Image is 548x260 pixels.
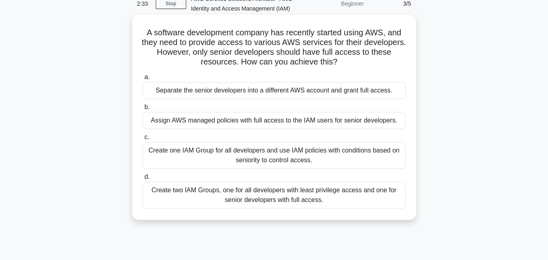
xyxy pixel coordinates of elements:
span: c. [144,133,149,140]
h5: A software development company has recently started using AWS, and they need to provide access to... [142,28,406,67]
div: Create one IAM Group for all developers and use IAM policies with conditions based on seniority t... [143,142,406,169]
span: b. [144,103,150,110]
div: Separate the senior developers into a different AWS account and grant full access. [143,82,406,99]
span: d. [144,173,150,180]
span: a. [144,73,150,80]
div: Create two IAM Groups, one for all developers with least privilege access and one for senior deve... [143,182,406,208]
div: Assign AWS managed policies with full access to the IAM users for senior developers. [143,112,406,129]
